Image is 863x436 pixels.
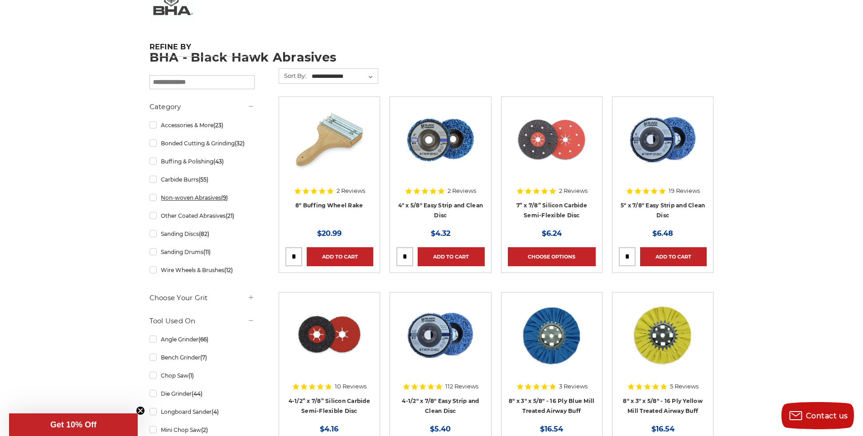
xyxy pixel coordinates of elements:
[401,299,479,371] img: 4-1/2" x 7/8" Easy Strip and Clean Disc
[198,176,208,183] span: (55)
[136,406,145,415] button: Close teaser
[149,244,255,260] a: Sanding Drums
[508,247,596,266] a: Choose Options
[317,229,342,238] span: $20.99
[293,299,366,371] img: 4.5" x 7/8" Silicon Carbide Semi Flex Disc
[149,331,255,347] a: Angle Grinder
[235,140,245,147] span: (32)
[149,172,255,187] a: Carbide Burrs
[651,425,675,433] span: $16.54
[149,386,255,402] a: Die Grinder
[540,425,563,433] span: $16.54
[224,267,233,273] span: (12)
[430,425,451,433] span: $5.40
[320,425,338,433] span: $4.16
[670,383,699,389] span: 5 Reviews
[221,194,228,201] span: (9)
[619,299,707,387] a: 8 x 3 x 5/8 airway buff yellow mill treatment
[627,299,699,371] img: 8 x 3 x 5/8 airway buff yellow mill treatment
[199,230,209,237] span: (82)
[149,368,255,383] a: Chop Saw
[198,336,208,343] span: (66)
[295,202,363,209] a: 8" Buffing Wheel Rake
[559,383,588,389] span: 3 Reviews
[396,103,484,191] a: 4" x 5/8" easy strip and clean discs
[9,413,138,436] div: Get 10% OffClose teaser
[289,398,370,415] a: 4-1/2” x 7/8” Silicon Carbide Semi-Flexible Disc
[516,202,587,219] a: 7” x 7/8” Silicon Carbide Semi-Flexible Disc
[285,103,373,191] a: 8 inch single handle buffing wheel rake
[448,188,476,194] span: 2 Reviews
[149,135,255,151] a: Bonded Cutting & Grinding
[398,202,483,219] a: 4" x 5/8" Easy Strip and Clean Disc
[335,383,366,389] span: 10 Reviews
[149,208,255,224] a: Other Coated Abrasives
[188,372,194,379] span: (1)
[149,404,255,420] a: Longboard Sander
[213,122,223,129] span: (23)
[149,316,255,326] h5: Tool Used On
[149,117,255,133] a: Accessories & More
[200,354,207,361] span: (7)
[669,188,700,194] span: 19 Reviews
[307,247,373,266] a: Add to Cart
[149,190,255,206] a: Non-woven Abrasives
[192,390,202,397] span: (44)
[285,299,373,387] a: 4.5" x 7/8" Silicon Carbide Semi Flex Disc
[293,103,366,176] img: 8 inch single handle buffing wheel rake
[396,299,484,387] a: 4-1/2" x 7/8" Easy Strip and Clean Disc
[149,350,255,365] a: Bench Grinder
[226,212,234,219] span: (21)
[212,408,219,415] span: (4)
[149,43,255,57] h5: Refine by
[149,51,714,63] h1: BHA - Black Hawk Abrasives
[516,299,588,371] img: blue mill treated 8 inch airway buffing wheel
[621,202,705,219] a: 5" x 7/8" Easy Strip and Clean Disc
[509,398,594,415] a: 8" x 3" x 5/8" - 16 Ply Blue Mill Treated Airway Buff
[310,70,378,83] select: Sort By:
[640,247,707,266] a: Add to Cart
[781,402,854,429] button: Contact us
[149,101,255,112] h5: Category
[431,229,450,238] span: $4.32
[149,153,255,169] a: Buffing & Polishing
[508,299,596,387] a: blue mill treated 8 inch airway buffing wheel
[623,398,703,415] a: 8" x 3" x 5/8" - 16 Ply Yellow Mill Treated Airway Buff
[149,226,255,242] a: Sanding Discs
[445,383,478,389] span: 112 Reviews
[201,426,208,433] span: (2)
[627,103,699,176] img: blue clean and strip disc
[279,69,306,82] label: Sort By:
[149,262,255,278] a: Wire Wheels & Brushes
[50,420,96,429] span: Get 10% Off
[619,103,707,191] a: blue clean and strip disc
[559,188,588,194] span: 2 Reviews
[203,249,211,255] span: (11)
[149,292,255,303] h5: Choose Your Grit
[508,103,596,191] a: 7" x 7/8" Silicon Carbide Semi Flex Disc
[402,398,479,415] a: 4-1/2" x 7/8" Easy Strip and Clean Disc
[213,158,224,165] span: (43)
[542,229,562,238] span: $6.24
[404,103,477,176] img: 4" x 5/8" easy strip and clean discs
[516,103,588,176] img: 7" x 7/8" Silicon Carbide Semi Flex Disc
[652,229,673,238] span: $6.48
[337,188,365,194] span: 2 Reviews
[418,247,484,266] a: Add to Cart
[806,412,848,420] span: Contact us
